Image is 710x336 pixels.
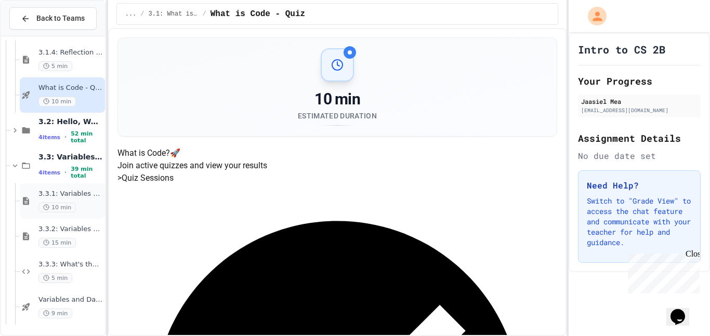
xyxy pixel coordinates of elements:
[117,159,558,172] p: Join active quizzes and view your results
[624,249,700,293] iframe: chat widget
[117,147,558,159] h4: What is Code? 🚀
[4,4,72,66] div: Chat with us now!Close
[38,308,72,318] span: 9 min
[578,74,701,88] h2: Your Progress
[581,97,698,106] div: Jaasiel Mea
[117,172,558,184] h5: > Quiz Sessions
[578,42,665,57] h1: Intro to CS 2B
[38,203,76,212] span: 10 min
[38,225,103,234] span: 3.3.2: Variables and Data Types - Review
[71,166,103,179] span: 39 min total
[64,168,67,177] span: •
[64,133,67,141] span: •
[298,90,377,109] div: 10 min
[38,190,103,198] span: 3.3.1: Variables and Data Types
[38,238,76,248] span: 15 min
[140,10,144,18] span: /
[577,4,609,28] div: My Account
[38,260,103,269] span: 3.3.3: What's the Type?
[578,150,701,162] div: No due date set
[587,196,692,248] p: Switch to "Grade View" to access the chat feature and communicate with your teacher for help and ...
[587,179,692,192] h3: Need Help?
[38,295,103,304] span: Variables and Data types - quiz
[581,106,698,114] div: [EMAIL_ADDRESS][DOMAIN_NAME]
[211,8,305,20] span: What is Code - Quiz
[36,13,85,24] span: Back to Teams
[38,152,103,162] span: 3.3: Variables and Data Types
[38,169,60,176] span: 4 items
[578,131,701,145] h2: Assignment Details
[38,134,60,141] span: 4 items
[125,10,137,18] span: ...
[71,130,103,144] span: 52 min total
[38,117,103,126] span: 3.2: Hello, World!
[38,48,103,57] span: 3.1.4: Reflection - Evolving Technology
[149,10,199,18] span: 3.1: What is Code?
[38,97,76,106] span: 10 min
[666,294,700,326] iframe: chat widget
[38,273,72,283] span: 5 min
[298,111,377,121] div: Estimated Duration
[38,61,72,71] span: 5 min
[9,7,97,30] button: Back to Teams
[38,84,103,92] span: What is Code - Quiz
[203,10,206,18] span: /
